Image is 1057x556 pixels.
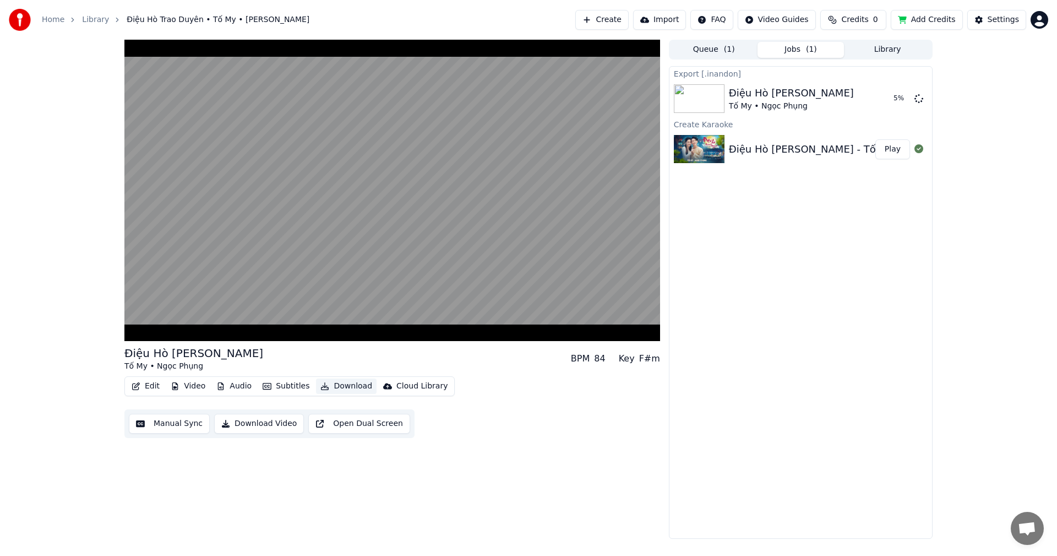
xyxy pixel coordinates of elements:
[124,346,263,361] div: Điệu Hò [PERSON_NAME]
[967,10,1026,30] button: Settings
[729,85,854,101] div: Điệu Hò [PERSON_NAME]
[729,101,854,112] div: Tố My • Ngọc Phụng
[1011,512,1044,545] a: Open chat
[820,10,886,30] button: Credits0
[893,94,910,103] div: 5 %
[669,117,932,131] div: Create Karaoke
[127,379,164,394] button: Edit
[308,414,410,434] button: Open Dual Screen
[875,139,910,159] button: Play
[82,14,109,25] a: Library
[129,414,210,434] button: Manual Sync
[690,10,733,30] button: FAQ
[571,352,590,365] div: BPM
[891,10,963,30] button: Add Credits
[396,381,448,392] div: Cloud Library
[639,352,660,365] div: F#m
[42,14,64,25] a: Home
[166,379,210,394] button: Video
[841,14,868,25] span: Credits
[127,14,309,25] span: Điệu Hò Trao Duyên • Tố My • [PERSON_NAME]
[619,352,635,365] div: Key
[724,44,735,55] span: ( 1 )
[633,10,686,30] button: Import
[758,42,844,58] button: Jobs
[738,10,816,30] button: Video Guides
[844,42,931,58] button: Library
[594,352,605,365] div: 84
[9,9,31,31] img: youka
[669,67,932,80] div: Export [.inandon]
[988,14,1019,25] div: Settings
[212,379,256,394] button: Audio
[258,379,314,394] button: Subtitles
[316,379,377,394] button: Download
[42,14,309,25] nav: breadcrumb
[575,10,629,30] button: Create
[214,414,304,434] button: Download Video
[671,42,758,58] button: Queue
[873,14,878,25] span: 0
[124,361,263,372] div: Tố My • Ngọc Phụng
[806,44,817,55] span: ( 1 )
